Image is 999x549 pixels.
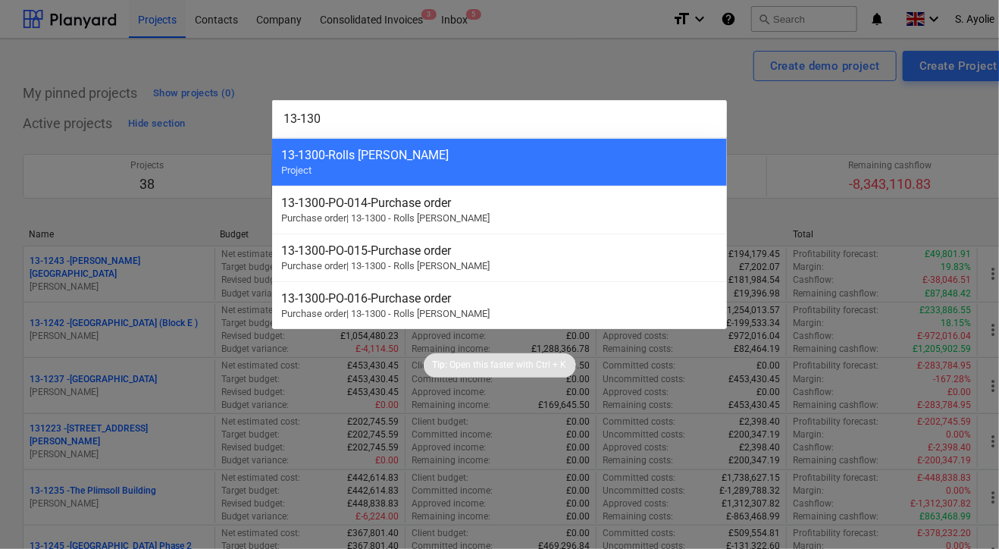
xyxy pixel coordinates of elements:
[433,359,448,372] p: Tip:
[281,148,718,162] div: 13-1300 - Rolls [PERSON_NAME]
[424,353,576,378] div: Tip:Open this faster withCtrl + K
[450,359,534,372] p: Open this faster with
[272,281,727,329] div: 13-1300-PO-016-Purchase orderPurchase order| 13-1300 - Rolls [PERSON_NAME]
[272,100,727,138] input: Search for projects, line-items, subcontracts, valuations, subcontractors...
[281,243,718,258] div: 13-1300-PO-015 - Purchase order
[272,138,727,186] div: 13-1300-Rolls [PERSON_NAME]Project
[272,234,727,281] div: 13-1300-PO-015-Purchase orderPurchase order| 13-1300 - Rolls [PERSON_NAME]
[537,359,567,372] p: Ctrl + K
[281,196,718,210] div: 13-1300-PO-014 - Purchase order
[281,308,490,319] span: Purchase order | 13-1300 - Rolls [PERSON_NAME]
[923,476,999,549] iframe: Chat Widget
[281,260,490,271] span: Purchase order | 13-1300 - Rolls [PERSON_NAME]
[281,165,312,176] span: Project
[281,291,718,306] div: 13-1300-PO-016 - Purchase order
[281,212,490,224] span: Purchase order | 13-1300 - Rolls [PERSON_NAME]
[272,186,727,234] div: 13-1300-PO-014-Purchase orderPurchase order| 13-1300 - Rolls [PERSON_NAME]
